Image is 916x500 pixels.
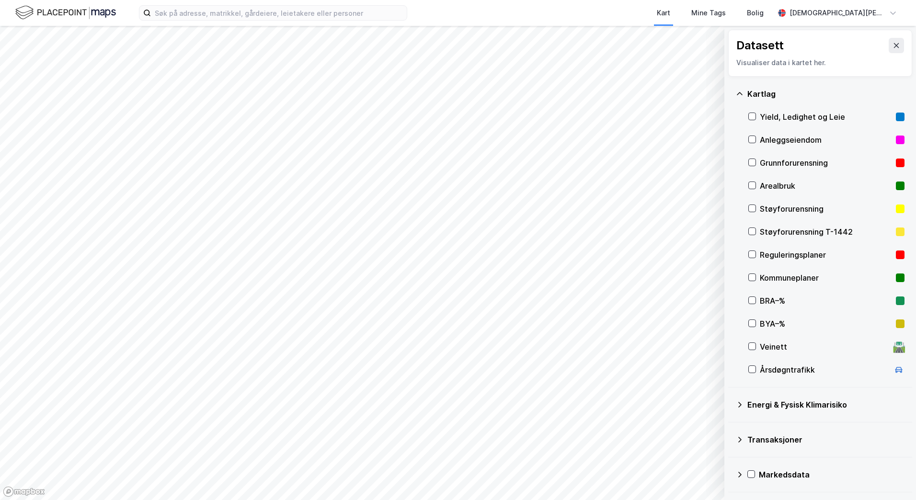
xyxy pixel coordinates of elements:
[3,486,45,497] a: Mapbox homepage
[760,226,892,238] div: Støyforurensning T-1442
[760,111,892,123] div: Yield, Ledighet og Leie
[747,88,905,100] div: Kartlag
[747,399,905,410] div: Energi & Fysisk Klimarisiko
[15,4,116,21] img: logo.f888ab2527a4732fd821a326f86c7f29.svg
[893,341,905,353] div: 🛣️
[760,249,892,261] div: Reguleringsplaner
[760,134,892,146] div: Anleggseiendom
[790,7,885,19] div: [DEMOGRAPHIC_DATA][PERSON_NAME]
[151,6,407,20] input: Søk på adresse, matrikkel, gårdeiere, leietakere eller personer
[760,364,889,375] div: Årsdøgntrafikk
[760,318,892,330] div: BYA–%
[747,7,764,19] div: Bolig
[657,7,670,19] div: Kart
[760,272,892,284] div: Kommuneplaner
[747,434,905,445] div: Transaksjoner
[760,341,889,352] div: Veinett
[760,203,892,215] div: Støyforurensning
[868,454,916,500] div: Kontrollprogram for chat
[760,180,892,192] div: Arealbruk
[736,38,784,53] div: Datasett
[760,295,892,307] div: BRA–%
[868,454,916,500] iframe: Chat Widget
[736,57,904,68] div: Visualiser data i kartet her.
[691,7,726,19] div: Mine Tags
[760,157,892,169] div: Grunnforurensning
[759,469,905,480] div: Markedsdata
